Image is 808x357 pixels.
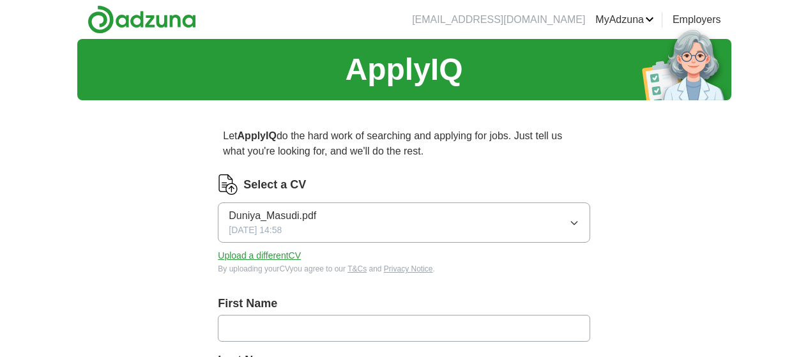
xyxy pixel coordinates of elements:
label: Select a CV [243,176,306,194]
button: Duniya_Masudi.pdf[DATE] 14:58 [218,202,590,243]
span: Duniya_Masudi.pdf [229,208,316,224]
strong: ApplyIQ [238,130,277,141]
label: First Name [218,295,590,312]
li: [EMAIL_ADDRESS][DOMAIN_NAME] [412,12,585,27]
img: Adzuna logo [88,5,196,34]
h1: ApplyIQ [345,47,462,93]
button: Upload a differentCV [218,249,301,262]
a: MyAdzuna [595,12,654,27]
div: By uploading your CV you agree to our and . [218,263,590,275]
p: Let do the hard work of searching and applying for jobs. Just tell us what you're looking for, an... [218,123,590,164]
a: T&Cs [347,264,367,273]
img: CV Icon [218,174,238,195]
a: Privacy Notice [384,264,433,273]
a: Employers [673,12,721,27]
span: [DATE] 14:58 [229,224,282,237]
